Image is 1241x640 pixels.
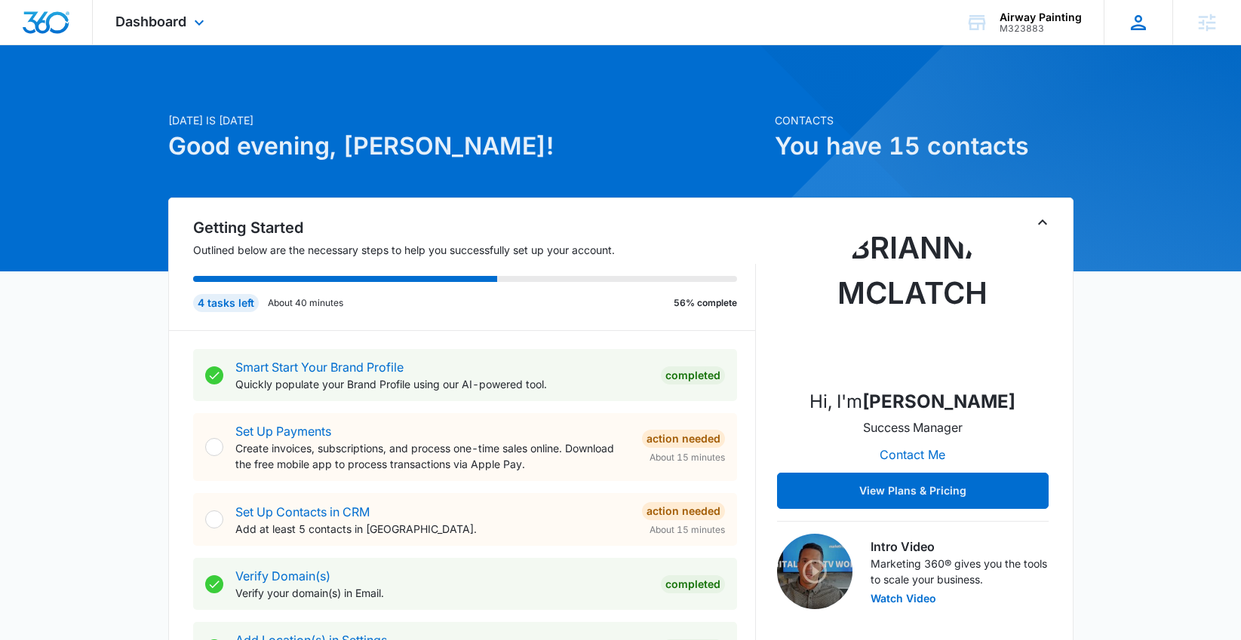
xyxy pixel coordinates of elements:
[871,537,1049,556] h3: Intro Video
[235,568,330,583] a: Verify Domain(s)
[193,216,756,239] h2: Getting Started
[809,388,1015,415] p: Hi, I'm
[235,360,404,375] a: Smart Start Your Brand Profile
[871,593,936,604] button: Watch Video
[235,585,649,601] p: Verify your domain(s) in Email.
[235,424,331,439] a: Set Up Payments
[235,521,630,537] p: Add at least 5 contacts in [GEOGRAPHIC_DATA].
[650,523,725,537] span: About 15 minutes
[775,112,1074,128] p: Contacts
[863,418,963,436] p: Success Manager
[235,440,630,472] p: Create invoices, subscriptions, and process one-time sales online. Download the free mobile app t...
[862,390,1015,412] strong: [PERSON_NAME]
[168,128,766,164] h1: Good evening, [PERSON_NAME]!
[871,556,1049,587] p: Marketing 360® gives you the tools to scale your business.
[193,242,756,258] p: Outlined below are the necessary steps to help you successfully set up your account.
[193,294,259,312] div: 4 tasks left
[777,473,1049,509] button: View Plans & Pricing
[865,436,960,473] button: Contact Me
[1034,213,1052,231] button: Toggle Collapse
[674,296,737,310] p: 56% complete
[775,128,1074,164] h1: You have 15 contacts
[650,451,725,464] span: About 15 minutes
[1000,23,1082,34] div: account id
[115,14,186,29] span: Dashboard
[642,502,725,520] div: Action Needed
[661,575,725,593] div: Completed
[642,430,725,448] div: Action Needed
[1000,11,1082,23] div: account name
[168,112,766,128] p: [DATE] is [DATE]
[837,225,988,376] img: Brianna McLatchie
[235,504,370,519] a: Set Up Contacts in CRM
[235,376,649,392] p: Quickly populate your Brand Profile using our AI-powered tool.
[661,366,725,384] div: Completed
[777,534,852,609] img: Intro Video
[268,296,343,310] p: About 40 minutes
